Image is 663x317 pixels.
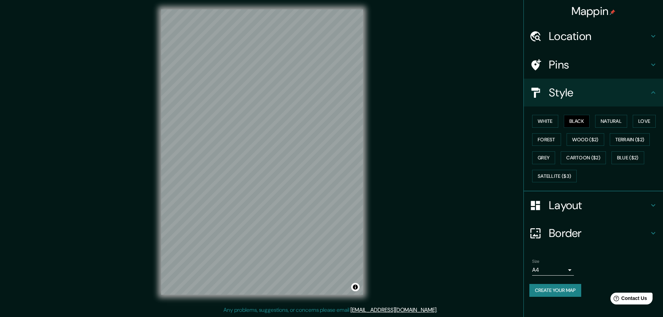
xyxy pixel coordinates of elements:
[595,115,627,128] button: Natural
[532,264,574,276] div: A4
[223,306,437,314] p: Any problems, suggestions, or concerns please email .
[549,198,649,212] h4: Layout
[610,133,650,146] button: Terrain ($2)
[350,306,436,314] a: [EMAIL_ADDRESS][DOMAIN_NAME]
[524,191,663,219] div: Layout
[532,151,555,164] button: Grey
[549,226,649,240] h4: Border
[532,115,558,128] button: White
[611,151,644,164] button: Blue ($2)
[571,4,616,18] h4: Mappin
[524,51,663,79] div: Pins
[561,151,606,164] button: Cartoon ($2)
[532,133,561,146] button: Forest
[437,306,439,314] div: .
[549,86,649,100] h4: Style
[601,290,655,309] iframe: Help widget launcher
[351,283,360,291] button: Toggle attribution
[439,306,440,314] div: .
[564,115,590,128] button: Black
[633,115,656,128] button: Love
[524,219,663,247] div: Border
[532,170,577,183] button: Satellite ($3)
[567,133,604,146] button: Wood ($2)
[524,79,663,106] div: Style
[549,29,649,43] h4: Location
[529,284,581,297] button: Create your map
[549,58,649,72] h4: Pins
[610,9,615,15] img: pin-icon.png
[524,22,663,50] div: Location
[161,9,363,295] canvas: Map
[532,259,539,264] label: Size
